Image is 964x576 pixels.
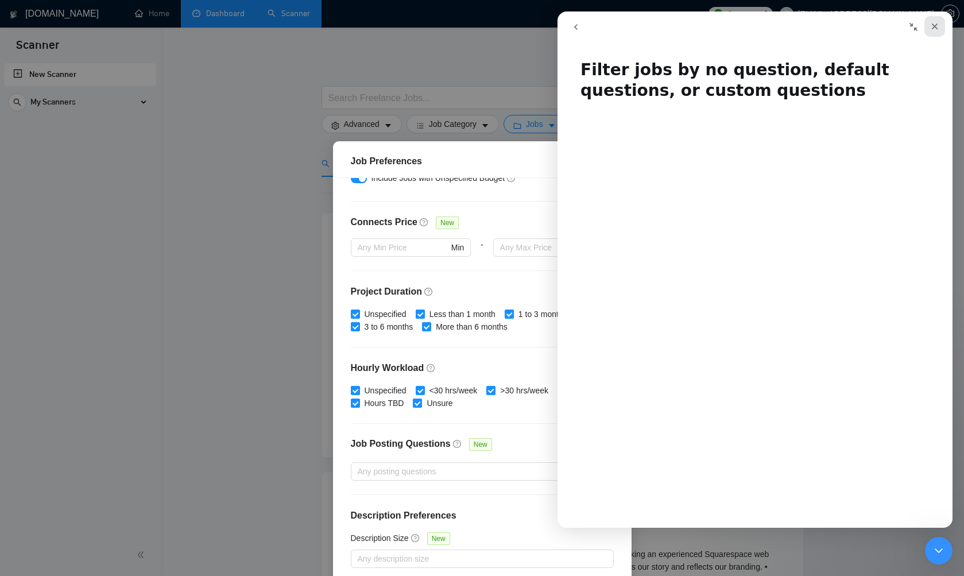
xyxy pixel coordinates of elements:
[431,320,512,333] span: More than 6 months
[360,384,411,397] span: Unspecified
[351,437,451,451] h4: Job Posting Questions
[451,241,464,254] span: Min
[514,308,572,320] span: 1 to 3 months
[453,439,462,449] span: question-circle
[925,537,953,565] iframe: Intercom live chat
[558,11,953,528] iframe: Intercom live chat
[427,532,450,545] span: New
[495,384,553,397] span: >30 hrs/week
[351,154,614,168] div: Job Preferences
[360,320,418,333] span: 3 to 6 months
[422,397,457,409] span: Unsure
[469,438,492,451] span: New
[351,215,417,229] h4: Connects Price
[427,364,436,373] span: question-circle
[360,397,409,409] span: Hours TBD
[358,241,449,254] input: Any Min Price
[500,241,589,254] input: Any Max Price
[507,173,516,183] span: question-circle
[360,308,411,320] span: Unspecified
[471,238,493,270] div: -
[425,384,482,397] span: <30 hrs/week
[351,361,614,375] h4: Hourly Workload
[425,308,500,320] span: Less than 1 month
[351,509,614,523] h4: Description Preferences
[424,287,433,296] span: question-circle
[351,532,409,544] h5: Description Size
[436,217,459,229] span: New
[351,285,614,299] h4: Project Duration
[371,173,505,183] span: Include Jobs with Unspecified Budget
[420,218,429,227] span: question-circle
[411,534,420,543] span: question-circle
